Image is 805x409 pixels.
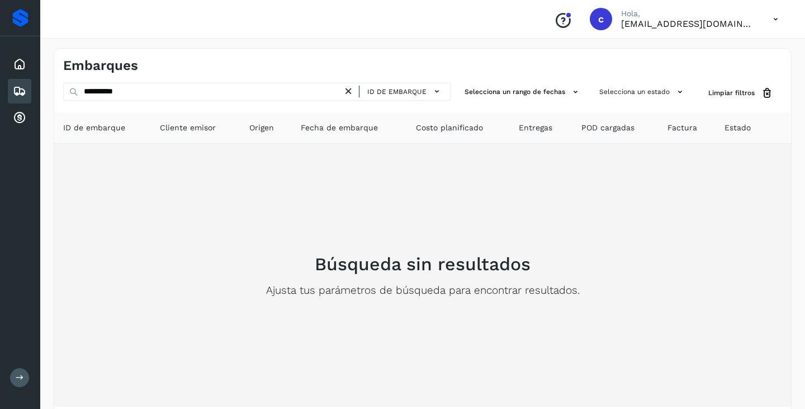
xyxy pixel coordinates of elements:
span: ID de embarque [63,122,125,134]
button: Selecciona un rango de fechas [460,83,586,101]
button: ID de embarque [364,83,446,100]
div: Inicio [8,52,31,77]
div: Embarques [8,79,31,104]
span: POD cargadas [581,122,634,134]
span: Fecha de embarque [301,122,378,134]
p: Ajusta tus parámetros de búsqueda para encontrar resultados. [266,284,580,297]
span: Cliente emisor [160,122,216,134]
span: ID de embarque [367,87,427,97]
button: Limpiar filtros [699,83,782,104]
div: Cuentas por cobrar [8,106,31,130]
span: Factura [667,122,697,134]
span: Entregas [519,122,552,134]
h4: Embarques [63,58,138,74]
p: cuentasxcobrar@readysolutions.com.mx [621,18,755,29]
span: Limpiar filtros [708,88,755,98]
h2: Búsqueda sin resultados [315,253,531,275]
button: Selecciona un estado [595,83,690,101]
span: Estado [724,122,751,134]
span: Origen [249,122,274,134]
p: Hola, [621,9,755,18]
span: Costo planificado [416,122,483,134]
